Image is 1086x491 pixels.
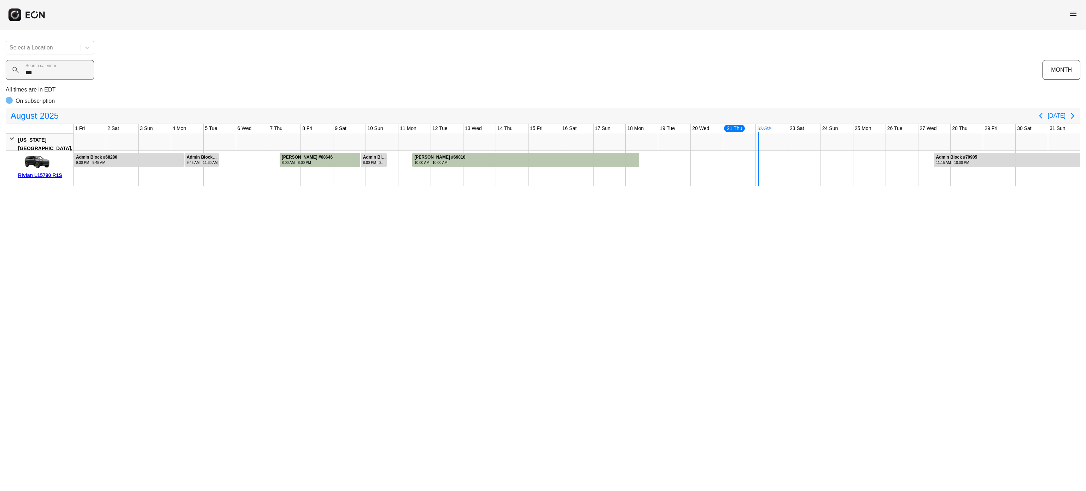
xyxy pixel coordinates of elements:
[74,124,86,133] div: 1 Fri
[1043,60,1080,80] button: MONTH
[853,124,873,133] div: 25 Mon
[18,171,71,179] div: Rivian L15790 R1S
[936,160,977,165] div: 11:15 AM - 10:00 PM
[983,124,999,133] div: 29 Fri
[279,151,361,167] div: Rented for 3 days by Jeremia Brynard Current status is completed
[9,109,39,123] span: August
[723,124,746,133] div: 21 Thu
[821,124,839,133] div: 24 Sun
[268,124,284,133] div: 7 Thu
[936,155,977,160] div: Admin Block #70905
[171,124,188,133] div: 4 Mon
[561,124,578,133] div: 16 Sat
[1069,10,1078,18] span: menu
[187,160,218,165] div: 9:45 AM - 11:30 AM
[16,97,55,105] p: On subscription
[529,124,544,133] div: 15 Fri
[431,124,449,133] div: 12 Tue
[658,124,676,133] div: 19 Tue
[918,124,938,133] div: 27 Wed
[414,160,465,165] div: 10:00 AM - 10:00 AM
[691,124,711,133] div: 20 Wed
[74,151,184,167] div: Rented for 5 days by Admin Block Current status is rental
[496,124,514,133] div: 14 Thu
[788,124,805,133] div: 23 Sat
[398,124,418,133] div: 11 Mon
[756,124,771,133] div: 22 Fri
[282,155,333,160] div: [PERSON_NAME] #68646
[361,151,387,167] div: Rented for 1 days by Admin Block Current status is rental
[363,155,386,160] div: Admin Block #68993
[886,124,904,133] div: 26 Tue
[414,155,465,160] div: [PERSON_NAME] #69010
[39,109,60,123] span: 2025
[6,109,63,123] button: August2025
[1048,124,1067,133] div: 31 Sun
[106,124,121,133] div: 2 Sat
[25,63,56,69] label: Search calendar
[626,124,645,133] div: 18 Mon
[18,153,53,171] img: car
[412,151,639,167] div: Rented for 7 days by Jessica Catananzi Current status is completed
[333,124,348,133] div: 9 Sat
[76,155,117,160] div: Admin Block #68280
[139,124,154,133] div: 3 Sun
[366,124,384,133] div: 10 Sun
[76,160,117,165] div: 9:30 PM - 9:45 AM
[1048,110,1065,122] button: [DATE]
[934,151,1081,167] div: Rented for 280 days by Admin Block Current status is rental
[1034,109,1048,123] button: Previous page
[1065,109,1080,123] button: Next page
[301,124,314,133] div: 8 Fri
[6,85,1080,94] p: All times are in EDT
[463,124,483,133] div: 13 Wed
[184,151,219,167] div: Rented for 2 days by Admin Block Current status is rental
[951,124,969,133] div: 28 Thu
[187,155,218,160] div: Admin Block #68885
[18,136,72,161] div: [US_STATE][GEOGRAPHIC_DATA], [GEOGRAPHIC_DATA]
[204,124,219,133] div: 5 Tue
[236,124,253,133] div: 6 Wed
[1016,124,1033,133] div: 30 Sat
[282,160,333,165] div: 8:00 AM - 8:00 PM
[594,124,612,133] div: 17 Sun
[363,160,386,165] div: 8:00 PM - 3:45 PM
